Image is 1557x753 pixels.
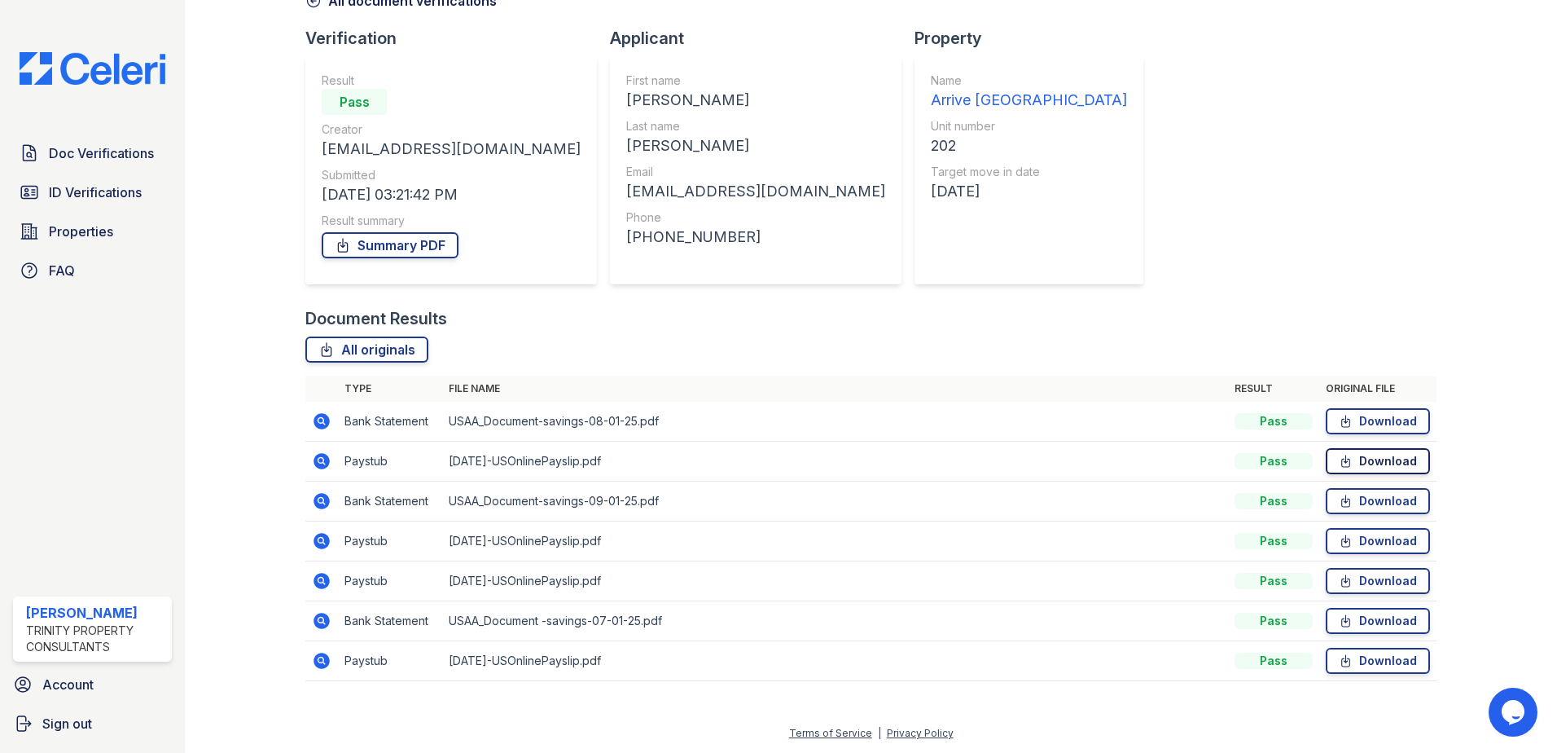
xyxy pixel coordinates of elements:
[1235,453,1313,469] div: Pass
[322,73,581,89] div: Result
[322,138,581,161] div: [EMAIL_ADDRESS][DOMAIN_NAME]
[626,134,885,157] div: [PERSON_NAME]
[322,213,581,229] div: Result summary
[442,641,1228,681] td: [DATE]-USOnlinePayslip.pdf
[13,137,172,170] a: Doc Verifications
[338,402,442,442] td: Bank Statement
[1326,568,1430,594] a: Download
[1326,648,1430,674] a: Download
[1235,653,1313,669] div: Pass
[626,180,885,203] div: [EMAIL_ADDRESS][DOMAIN_NAME]
[26,623,165,655] div: Trinity Property Consultants
[322,232,458,258] a: Summary PDF
[1235,413,1313,429] div: Pass
[1319,376,1436,402] th: Original file
[442,561,1228,601] td: [DATE]-USOnlinePayslip.pdf
[442,402,1228,442] td: USAA_Document-savings-08-01-25.pdf
[338,641,442,681] td: Paystub
[322,121,581,138] div: Creator
[305,307,447,330] div: Document Results
[931,180,1127,203] div: [DATE]
[626,226,885,249] div: [PHONE_NUMBER]
[442,482,1228,522] td: USAA_Document-savings-09-01-25.pdf
[1326,528,1430,554] a: Download
[931,89,1127,112] div: Arrive [GEOGRAPHIC_DATA]
[931,73,1127,89] div: Name
[442,442,1228,482] td: [DATE]-USOnlinePayslip.pdf
[1235,493,1313,509] div: Pass
[322,167,581,183] div: Submitted
[1235,613,1313,629] div: Pass
[626,164,885,180] div: Email
[49,183,142,202] span: ID Verifications
[1235,533,1313,549] div: Pass
[887,727,954,739] a: Privacy Policy
[1235,573,1313,589] div: Pass
[931,164,1127,180] div: Target move in date
[338,522,442,561] td: Paystub
[26,603,165,623] div: [PERSON_NAME]
[626,73,885,89] div: First name
[305,337,428,363] a: All originals
[49,261,75,280] span: FAQ
[7,52,178,85] img: CE_Logo_Blue-a8612792a0a2168367f1c8372b55b34899dd931a85d93a1a3d3e32e68fde9ad4.png
[338,561,442,601] td: Paystub
[338,442,442,482] td: Paystub
[338,482,442,522] td: Bank Statement
[931,118,1127,134] div: Unit number
[610,27,914,50] div: Applicant
[1326,608,1430,634] a: Download
[1228,376,1319,402] th: Result
[305,27,610,50] div: Verification
[7,668,178,701] a: Account
[1326,488,1430,514] a: Download
[338,601,442,641] td: Bank Statement
[13,215,172,248] a: Properties
[442,601,1228,641] td: USAA_Document -savings-07-01-25.pdf
[1326,408,1430,434] a: Download
[1326,448,1430,474] a: Download
[789,727,872,739] a: Terms of Service
[878,727,881,739] div: |
[442,522,1228,561] td: [DATE]-USOnlinePayslip.pdf
[13,176,172,209] a: ID Verifications
[914,27,1156,50] div: Property
[322,89,387,115] div: Pass
[338,376,442,402] th: Type
[42,675,94,694] span: Account
[49,222,113,241] span: Properties
[49,143,154,163] span: Doc Verifications
[931,134,1127,157] div: 202
[626,118,885,134] div: Last name
[7,707,178,740] a: Sign out
[626,89,885,112] div: [PERSON_NAME]
[13,254,172,287] a: FAQ
[626,209,885,226] div: Phone
[322,183,581,206] div: [DATE] 03:21:42 PM
[442,376,1228,402] th: File name
[42,714,92,733] span: Sign out
[1489,688,1541,737] iframe: chat widget
[931,73,1127,112] a: Name Arrive [GEOGRAPHIC_DATA]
